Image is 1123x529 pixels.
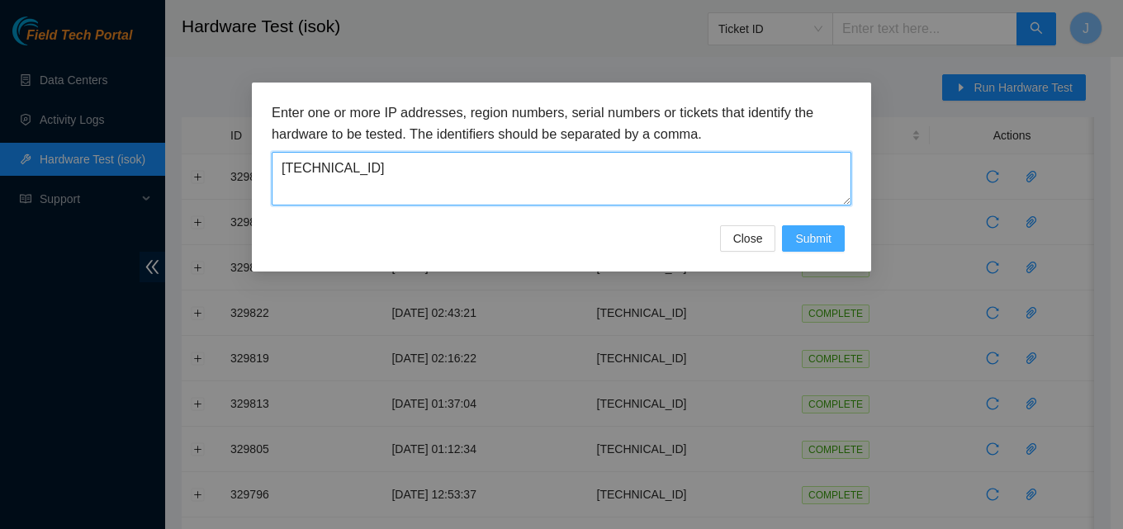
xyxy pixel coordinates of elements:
[733,229,763,248] span: Close
[782,225,845,252] button: Submit
[720,225,776,252] button: Close
[795,229,832,248] span: Submit
[272,152,851,205] textarea: [TECHNICAL_ID]
[272,102,851,144] h3: Enter one or more IP addresses, region numbers, serial numbers or tickets that identify the hardw...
